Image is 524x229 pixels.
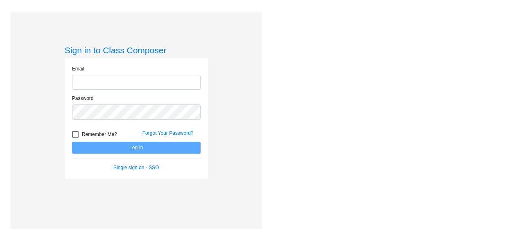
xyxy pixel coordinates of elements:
a: Forgot Your Password? [142,130,194,136]
button: Log In [72,142,201,154]
label: Email [72,65,84,73]
label: Password [72,95,94,102]
span: Remember Me? [82,129,117,139]
a: Single sign on - SSO [113,165,159,170]
h3: Sign in to Class Composer [65,45,208,55]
